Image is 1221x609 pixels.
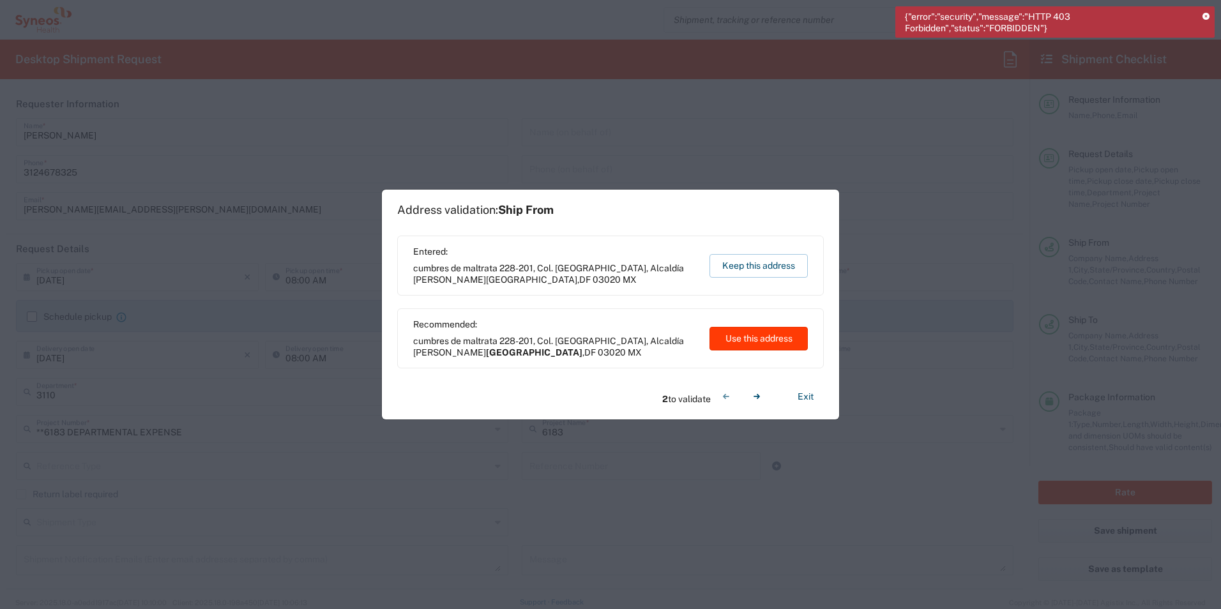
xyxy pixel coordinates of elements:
[397,203,554,217] h1: Address validation:
[623,274,637,285] span: MX
[709,327,808,350] button: Use this address
[486,274,577,285] span: [GEOGRAPHIC_DATA]
[662,394,668,404] span: 2
[413,246,697,257] span: Entered:
[413,319,697,330] span: Recommended:
[413,335,697,358] span: cumbres de maltrata 228-201, Col. [GEOGRAPHIC_DATA], Alcaldía [PERSON_NAME] ,
[579,274,591,285] span: DF
[628,347,642,357] span: MX
[905,11,1194,34] span: {"error":"security","message":"HTTP 403 Forbidden","status":"FORBIDDEN"}
[787,386,824,408] button: Exit
[598,347,626,357] span: 03020
[584,347,596,357] span: DF
[498,203,554,216] span: Ship From
[486,347,582,357] span: [GEOGRAPHIC_DATA]
[709,254,808,278] button: Keep this address
[593,274,621,285] span: 03020
[413,262,697,285] span: cumbres de maltrata 228-201, Col. [GEOGRAPHIC_DATA], Alcaldía [PERSON_NAME] ,
[662,381,772,412] div: to validate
